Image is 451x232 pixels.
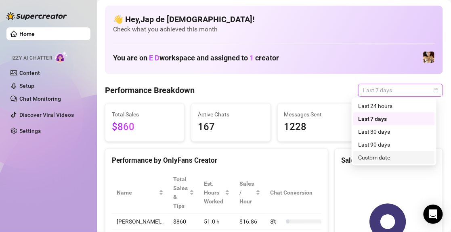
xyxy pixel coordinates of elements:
[235,172,265,214] th: Sales / Hour
[113,54,279,62] h1: You are on workspace and assigned to creator
[168,214,199,230] td: $860
[353,99,435,112] div: Last 24 hours
[353,112,435,125] div: Last 7 days
[235,214,265,230] td: $16.86
[112,172,168,214] th: Name
[265,172,334,214] th: Chat Conversion
[113,25,435,34] span: Check what you achieved this month
[239,179,254,206] span: Sales / Hour
[423,52,434,63] img: vixie
[342,155,436,166] div: Sales by OnlyFans Creator
[353,125,435,138] div: Last 30 days
[353,151,435,164] div: Custom date
[173,175,188,210] span: Total Sales & Tips
[353,138,435,151] div: Last 90 days
[19,83,34,89] a: Setup
[434,88,438,93] span: calendar
[6,12,67,20] img: logo-BBDzfeDw.svg
[19,31,35,37] a: Home
[358,114,430,123] div: Last 7 days
[112,120,178,135] span: $860
[19,95,61,102] a: Chat Monitoring
[198,110,264,119] span: Active Chats
[284,120,350,135] span: 1228
[198,120,264,135] span: 167
[105,85,195,96] h4: Performance Breakdown
[19,70,40,76] a: Content
[358,127,430,136] div: Last 30 days
[270,188,322,197] span: Chat Conversion
[112,155,321,166] div: Performance by OnlyFans Creator
[270,217,283,226] span: 8 %
[55,51,68,63] img: AI Chatter
[199,214,235,230] td: 51.0 h
[19,128,41,134] a: Settings
[11,54,52,62] span: Izzy AI Chatter
[117,188,157,197] span: Name
[168,172,199,214] th: Total Sales & Tips
[19,112,74,118] a: Discover Viral Videos
[250,54,254,62] span: 1
[358,101,430,110] div: Last 24 hours
[204,179,223,206] div: Est. Hours Worked
[363,84,438,96] span: Last 7 days
[113,14,435,25] h4: 👋 Hey, Jap de [DEMOGRAPHIC_DATA] !
[149,54,159,62] span: E D
[284,110,350,119] span: Messages Sent
[112,214,168,230] td: [PERSON_NAME]…
[112,110,178,119] span: Total Sales
[358,153,430,162] div: Custom date
[358,140,430,149] div: Last 90 days
[424,205,443,224] div: Open Intercom Messenger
